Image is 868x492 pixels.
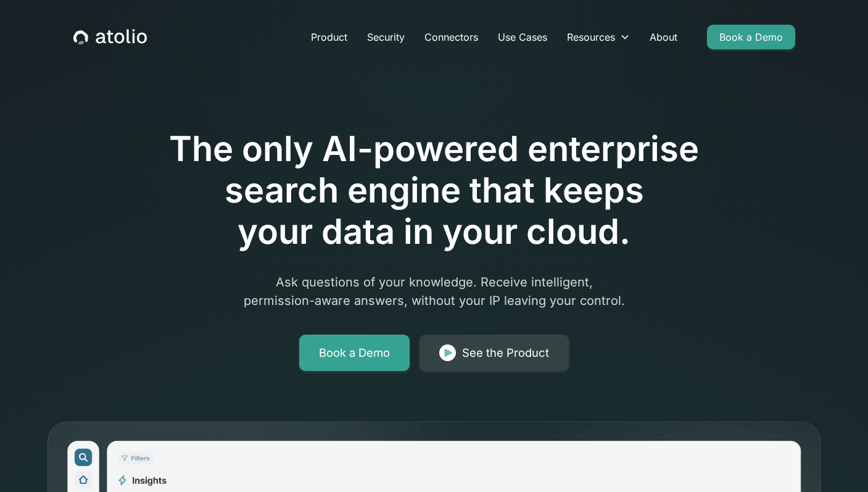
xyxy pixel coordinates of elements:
a: Product [301,25,357,49]
div: See the Product [462,344,549,362]
a: About [640,25,687,49]
h1: The only AI-powered enterprise search engine that keeps your data in your cloud. [118,128,750,253]
a: Book a Demo [299,335,410,372]
a: See the Product [420,335,569,372]
a: Book a Demo [707,25,795,49]
p: Ask questions of your knowledge. Receive intelligent, permission-aware answers, without your IP l... [197,273,671,310]
a: home [73,29,147,45]
a: Connectors [415,25,488,49]
div: Resources [567,30,615,44]
a: Security [357,25,415,49]
a: Use Cases [488,25,557,49]
div: Resources [557,25,640,49]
